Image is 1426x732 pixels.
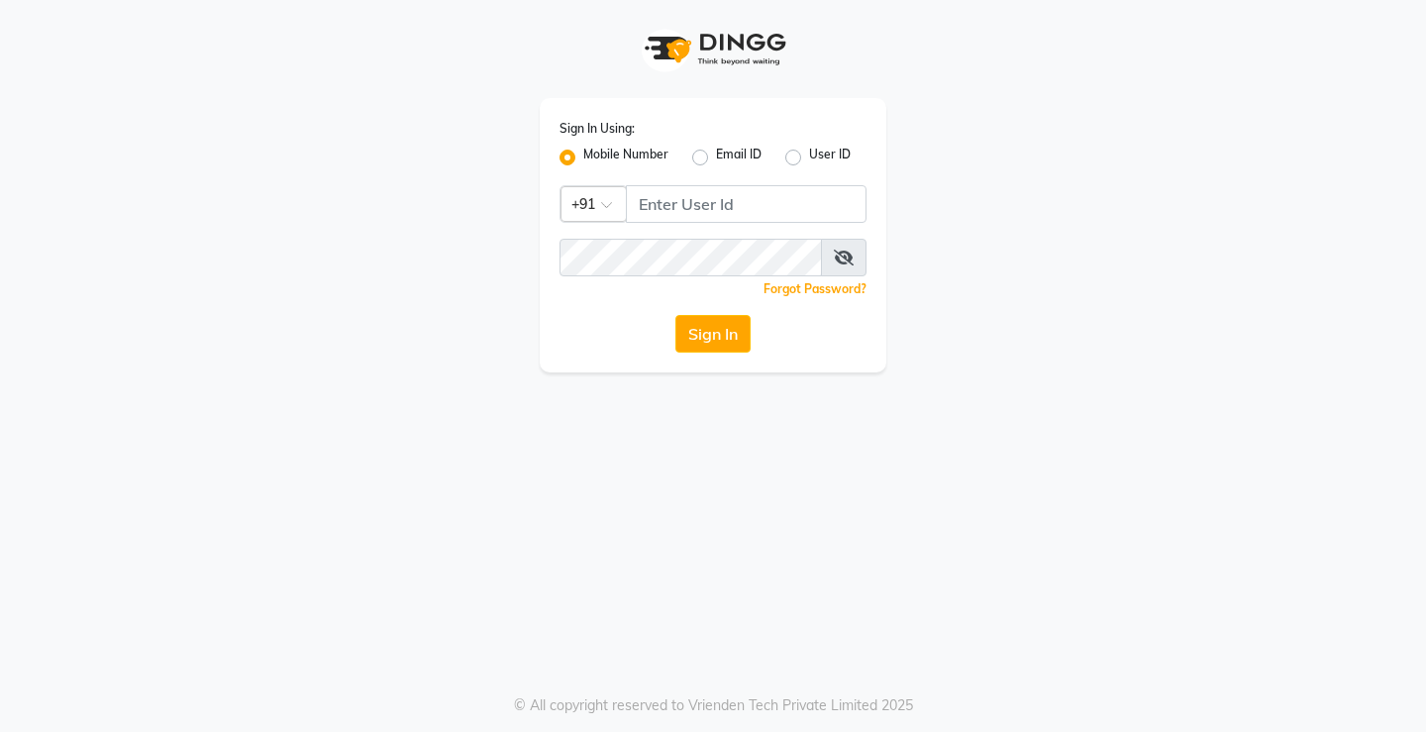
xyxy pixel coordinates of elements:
[626,185,866,223] input: Username
[560,120,635,138] label: Sign In Using:
[809,146,851,169] label: User ID
[634,20,792,78] img: logo1.svg
[560,239,822,276] input: Username
[716,146,762,169] label: Email ID
[675,315,751,353] button: Sign In
[583,146,668,169] label: Mobile Number
[764,281,866,296] a: Forgot Password?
